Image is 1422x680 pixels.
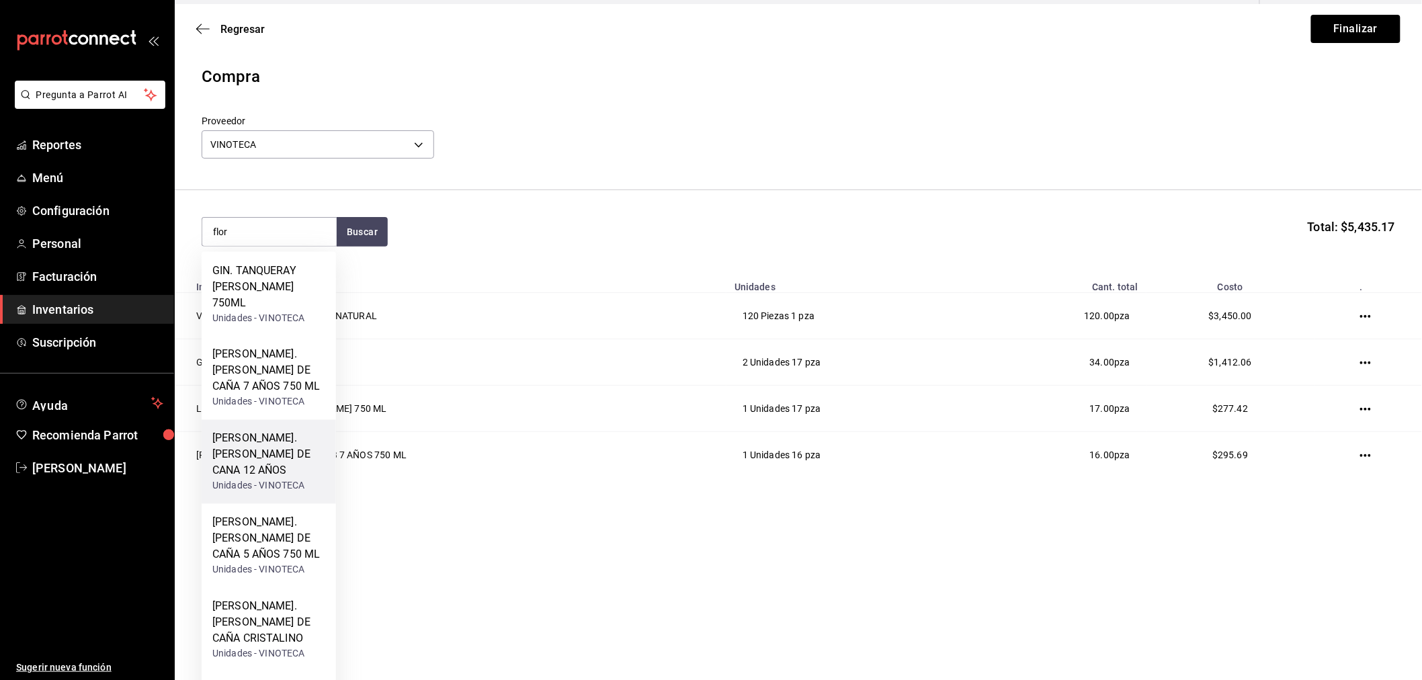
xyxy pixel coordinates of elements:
[202,130,434,159] div: VINOTECA
[1146,273,1314,293] th: Costo
[175,432,726,478] td: [PERSON_NAME]. HAVANA CLUB 7 AÑOS 750 ML
[212,263,325,311] div: GIN. TANQUERAY [PERSON_NAME] 750ML
[212,647,325,661] div: Unidades - VINOTECA
[1308,218,1395,236] span: Total: $5,435.17
[212,431,325,479] div: [PERSON_NAME]. [PERSON_NAME] DE CANA 12 AÑOS
[1090,403,1115,414] span: 17.00
[32,136,163,154] span: Reportes
[175,293,726,339] td: VAR. AGUA DE [PERSON_NAME] NATURAL
[1212,450,1248,460] span: $295.69
[212,479,325,493] div: Unidades - VINOTECA
[32,267,163,286] span: Facturación
[175,386,726,432] td: LIC. CHILE ANCHO [PERSON_NAME] 750 ML
[1084,310,1114,321] span: 120.00
[32,395,146,411] span: Ayuda
[726,432,972,478] td: 1 Unidades 16 pza
[32,459,163,477] span: [PERSON_NAME]
[212,347,325,395] div: [PERSON_NAME]. [PERSON_NAME] DE CAÑA 7 AÑOS 750 ML
[175,273,726,293] th: Insumo
[220,23,265,36] span: Regresar
[726,386,972,432] td: 1 Unidades 17 pza
[212,563,325,577] div: Unidades - VINOTECA
[202,218,337,246] input: Buscar insumo
[196,23,265,36] button: Regresar
[148,35,159,46] button: open_drawer_menu
[1090,357,1115,368] span: 34.00
[15,81,165,109] button: Pregunta a Parrot AI
[726,339,972,386] td: 2 Unidades 17 pza
[175,339,726,386] td: GIN. [PERSON_NAME] 750 ML
[212,395,325,409] div: Unidades - VINOTECA
[32,300,163,318] span: Inventarios
[32,235,163,253] span: Personal
[337,217,388,247] button: Buscar
[212,599,325,647] div: [PERSON_NAME]. [PERSON_NAME] DE CAÑA CRISTALINO
[32,426,163,444] span: Recomienda Parrot
[212,311,325,325] div: Unidades - VINOTECA
[32,202,163,220] span: Configuración
[1209,310,1252,321] span: $3,450.00
[726,273,972,293] th: Unidades
[1090,450,1115,460] span: 16.00
[36,88,144,102] span: Pregunta a Parrot AI
[972,386,1146,432] td: pza
[972,339,1146,386] td: pza
[1311,15,1400,43] button: Finalizar
[1212,403,1248,414] span: $277.42
[972,432,1146,478] td: pza
[32,169,163,187] span: Menú
[202,117,434,126] label: Proveedor
[32,333,163,351] span: Suscripción
[9,97,165,112] a: Pregunta a Parrot AI
[202,65,1395,89] div: Compra
[726,293,972,339] td: 120 Piezas 1 pza
[16,661,163,675] span: Sugerir nueva función
[972,273,1146,293] th: Cant. total
[1314,273,1422,293] th: .
[1209,357,1252,368] span: $1,412.06
[972,293,1146,339] td: pza
[212,515,325,563] div: [PERSON_NAME]. [PERSON_NAME] DE CAÑA 5 AÑOS 750 ML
